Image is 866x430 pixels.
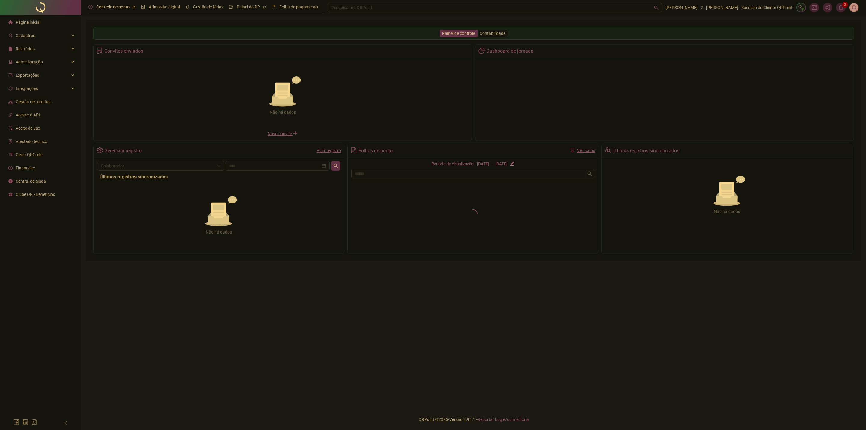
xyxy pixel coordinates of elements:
[149,5,180,9] span: Admissão digital
[229,5,233,9] span: dashboard
[13,419,19,425] span: facebook
[699,208,754,215] div: Não há dados
[31,419,37,425] span: instagram
[844,3,846,7] span: 3
[838,5,843,10] span: bell
[842,2,848,8] sup: 3
[849,3,858,12] img: 39070
[8,113,13,117] span: api
[237,5,260,9] span: Painel do DP
[255,109,310,116] div: Não há dados
[16,192,55,197] span: Clube QR - Beneficios
[16,60,43,64] span: Administração
[495,161,508,167] div: [DATE]
[16,166,35,170] span: Financeiro
[570,148,575,153] span: filter
[577,148,595,153] a: Ver todos
[8,86,13,91] span: sync
[478,417,529,422] span: Reportar bug e/ou melhoria
[100,173,338,181] div: Últimos registros sincronizados
[16,46,35,51] span: Relatórios
[442,31,475,36] span: Painel de controle
[468,209,478,219] span: loading
[8,47,13,51] span: file
[16,33,35,38] span: Cadastros
[64,421,68,425] span: left
[587,171,592,176] span: search
[8,153,13,157] span: qrcode
[22,419,28,425] span: linkedin
[132,5,136,9] span: pushpin
[263,5,266,9] span: pushpin
[8,73,13,77] span: export
[104,46,143,56] div: Convites enviados
[97,147,103,153] span: setting
[141,5,145,9] span: file-done
[486,46,533,56] div: Dashboard de jornada
[16,113,40,117] span: Acesso à API
[613,146,679,156] div: Últimos registros sincronizados
[449,417,462,422] span: Versão
[8,60,13,64] span: lock
[16,20,40,25] span: Página inicial
[351,147,357,153] span: file-text
[8,20,13,24] span: home
[8,192,13,196] span: gift
[8,179,13,183] span: info-circle
[825,5,830,10] span: notification
[510,162,514,166] span: edit
[293,131,298,136] span: plus
[8,166,13,170] span: dollar
[16,139,47,144] span: Atestado técnico
[317,148,341,153] a: Abrir registro
[431,161,474,167] div: Período de visualização:
[665,4,793,11] span: [PERSON_NAME] - 2 - [PERSON_NAME] - Sucesso do Cliente QRPoint
[478,48,485,54] span: pie-chart
[268,131,298,136] span: Novo convite
[97,48,103,54] span: solution
[96,5,130,9] span: Controle de ponto
[480,31,505,36] span: Contabilidade
[8,139,13,144] span: solution
[8,126,13,130] span: audit
[333,163,338,168] span: search
[185,5,189,9] span: sun
[812,5,817,10] span: fund
[104,146,142,156] div: Gerenciar registro
[798,4,804,11] img: sparkle-icon.fc2bf0ac1784a2077858766a79e2daf3.svg
[8,33,13,38] span: user-add
[16,99,51,104] span: Gestão de holerites
[193,5,223,9] span: Gestão de férias
[81,409,866,430] footer: QRPoint © 2025 - 2.93.1 -
[492,161,493,167] div: -
[605,147,611,153] span: team
[191,229,246,235] div: Não há dados
[16,152,42,157] span: Gerar QRCode
[279,5,318,9] span: Folha de pagamento
[272,5,276,9] span: book
[16,73,39,78] span: Exportações
[16,126,40,131] span: Aceite de uso
[654,5,659,10] span: search
[8,100,13,104] span: apartment
[358,146,393,156] div: Folhas de ponto
[16,86,38,91] span: Integrações
[88,5,93,9] span: clock-circle
[16,179,46,184] span: Central de ajuda
[477,161,489,167] div: [DATE]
